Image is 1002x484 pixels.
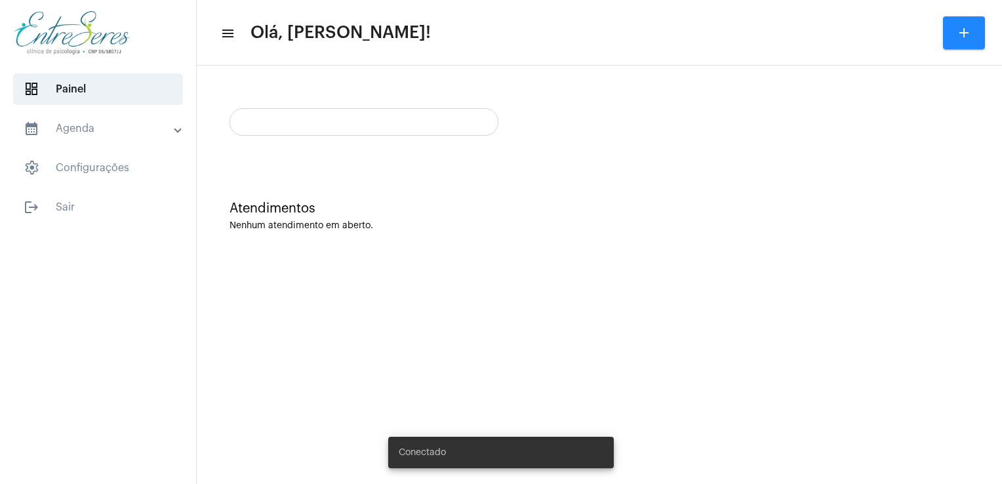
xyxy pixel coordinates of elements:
[10,7,133,59] img: aa27006a-a7e4-c883-abf8-315c10fe6841.png
[956,25,972,41] mat-icon: add
[13,152,183,184] span: Configurações
[230,201,969,216] div: Atendimentos
[24,121,39,136] mat-icon: sidenav icon
[8,113,196,144] mat-expansion-panel-header: sidenav iconAgenda
[24,121,175,136] mat-panel-title: Agenda
[24,160,39,176] span: sidenav icon
[399,446,446,459] span: Conectado
[24,199,39,215] mat-icon: sidenav icon
[13,73,183,105] span: Painel
[250,22,431,43] span: Olá, [PERSON_NAME]!
[220,26,233,41] mat-icon: sidenav icon
[24,81,39,97] span: sidenav icon
[13,192,183,223] span: Sair
[230,221,969,231] div: Nenhum atendimento em aberto.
